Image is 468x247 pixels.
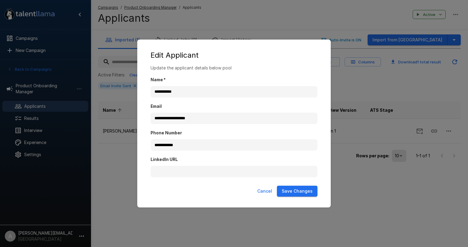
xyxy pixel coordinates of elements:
[151,65,317,71] p: Update the applicant details below pool
[143,46,325,65] h2: Edit Applicant
[255,186,275,197] button: Cancel
[151,77,317,83] label: Name
[151,157,317,163] label: LinkedIn URL
[151,104,317,110] label: Email
[277,186,317,197] button: Save Changes
[151,130,317,136] label: Phone Number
